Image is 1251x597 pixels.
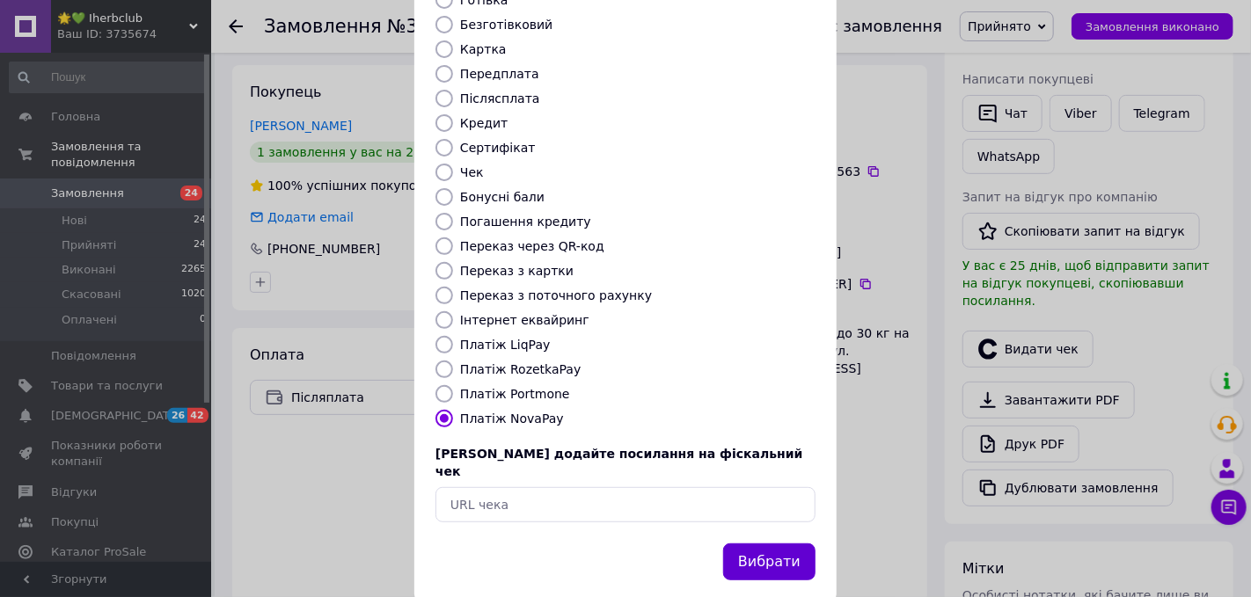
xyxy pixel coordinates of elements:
[460,215,591,229] label: Погашення кредиту
[460,362,581,376] label: Платіж RozetkaPay
[460,288,652,302] label: Переказ з поточного рахунку
[460,387,570,401] label: Платіж Portmone
[723,543,816,581] button: Вибрати
[460,91,540,106] label: Післясплата
[435,447,803,478] span: [PERSON_NAME] додайте посилання на фіскальний чек
[435,487,816,522] input: URL чека
[460,264,574,278] label: Переказ з картки
[460,239,604,253] label: Переказ через QR-код
[460,411,564,426] label: Платіж NovaPay
[460,42,507,56] label: Картка
[460,190,545,204] label: Бонусні бали
[460,313,589,327] label: Інтернет еквайринг
[460,67,539,81] label: Передплата
[460,18,552,32] label: Безготівковий
[460,141,536,155] label: Сертифікат
[460,165,484,179] label: Чек
[460,338,550,352] label: Платіж LiqPay
[460,116,508,130] label: Кредит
